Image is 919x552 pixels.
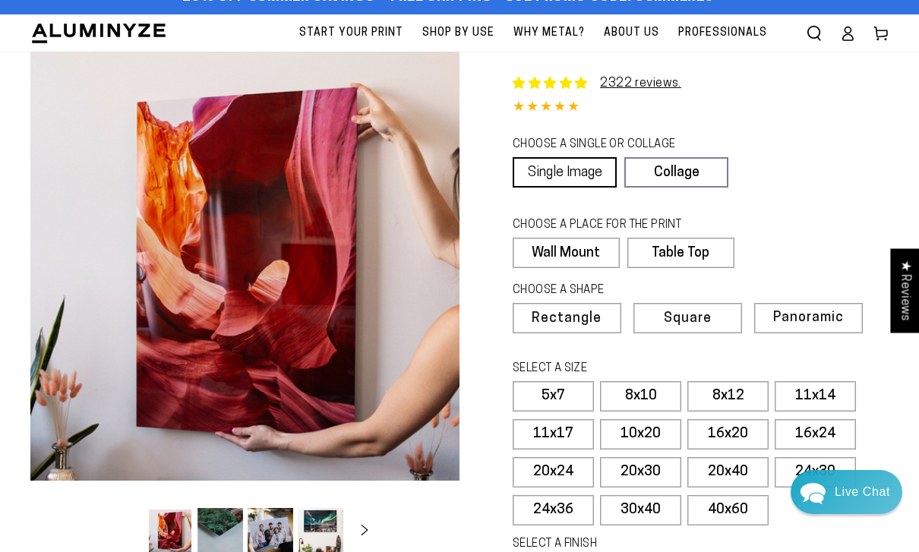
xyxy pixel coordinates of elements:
label: 11x17 [513,419,594,449]
span: Start Your Print [299,24,403,43]
span: Rectangle [532,312,602,326]
label: 16x24 [775,419,856,449]
a: 2322 reviews. [513,74,681,93]
legend: CHOOSE A SHAPE [513,282,722,299]
span: Why Metal? [513,24,585,43]
label: 8x10 [600,381,681,412]
div: Click to open Judge.me floating reviews tab [890,248,919,333]
legend: CHOOSE A PLACE FOR THE PRINT [513,217,720,234]
a: Professionals [671,14,775,52]
a: Collage [624,157,728,188]
a: Single Image [513,157,617,188]
a: Start Your Print [292,14,411,52]
legend: SELECT A SIZE [513,361,732,377]
label: 11x14 [775,381,856,412]
label: 24x36 [513,495,594,525]
button: Slide right [348,515,381,548]
label: 24x30 [775,457,856,487]
div: 4.85 out of 5.0 stars [513,97,889,119]
summary: Search our site [797,17,831,50]
label: 20x30 [600,457,681,487]
span: Shop By Use [422,24,494,43]
button: Slide left [109,515,143,548]
label: 8x12 [687,381,769,412]
img: Aluminyze [30,22,167,45]
span: Professionals [678,24,767,43]
a: Shop By Use [415,14,502,52]
div: Contact Us Directly [835,470,890,514]
label: 30x40 [600,495,681,525]
a: Why Metal? [506,14,592,52]
legend: CHOOSE A SINGLE OR COLLAGE [513,137,714,153]
label: 16x20 [687,419,769,449]
label: 40x60 [687,495,769,525]
div: Chat widget toggle [791,470,902,514]
label: Wall Mount [513,238,620,268]
label: 20x40 [687,457,769,487]
label: 10x20 [600,419,681,449]
label: Table Top [627,238,734,268]
span: About Us [604,24,659,43]
label: 20x24 [513,457,594,487]
label: 5x7 [513,381,594,412]
a: About Us [596,14,667,52]
a: 2322 reviews. [600,77,681,90]
span: Square [664,312,712,326]
span: Panoramic [773,311,844,325]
